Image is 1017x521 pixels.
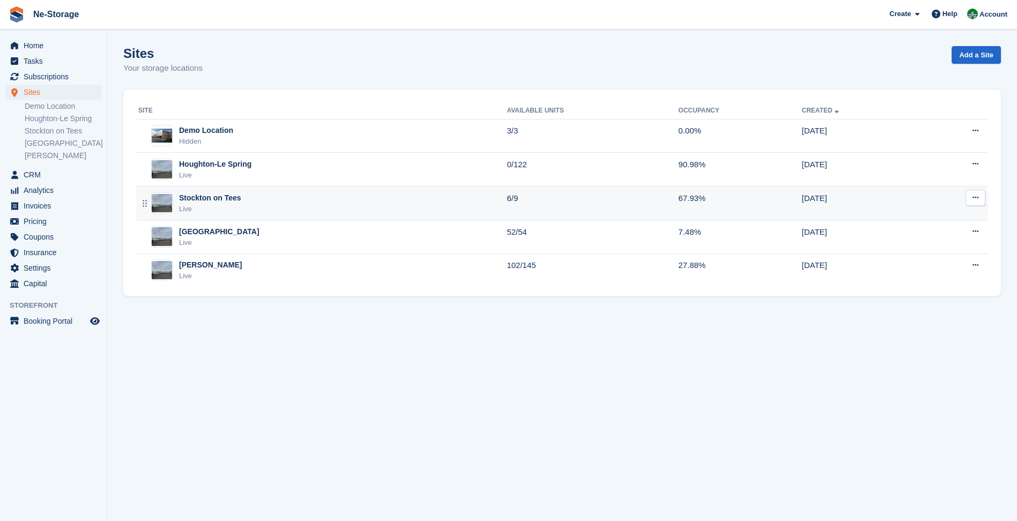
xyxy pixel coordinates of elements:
[24,167,88,182] span: CRM
[24,85,88,100] span: Sites
[24,229,88,244] span: Coupons
[24,69,88,84] span: Subscriptions
[802,220,920,254] td: [DATE]
[152,261,172,279] img: Image of Newton Aycliffe site
[802,119,920,153] td: [DATE]
[5,38,101,53] a: menu
[5,198,101,213] a: menu
[678,102,801,120] th: Occupancy
[179,226,259,237] div: [GEOGRAPHIC_DATA]
[24,183,88,198] span: Analytics
[678,187,801,220] td: 67.93%
[123,62,203,75] p: Your storage locations
[136,102,507,120] th: Site
[24,54,88,69] span: Tasks
[29,5,83,23] a: Ne-Storage
[25,126,101,136] a: Stockton on Tees
[5,214,101,229] a: menu
[507,153,678,187] td: 0/122
[5,69,101,84] a: menu
[179,136,233,147] div: Hidden
[967,9,978,19] img: Charlotte Nesbitt
[10,300,107,311] span: Storefront
[802,187,920,220] td: [DATE]
[5,54,101,69] a: menu
[24,38,88,53] span: Home
[179,259,242,271] div: [PERSON_NAME]
[507,187,678,220] td: 6/9
[678,220,801,254] td: 7.48%
[5,245,101,260] a: menu
[678,254,801,287] td: 27.88%
[179,170,251,181] div: Live
[25,101,101,111] a: Demo Location
[5,260,101,276] a: menu
[507,220,678,254] td: 52/54
[952,46,1001,64] a: Add a Site
[123,46,203,61] h1: Sites
[507,254,678,287] td: 102/145
[179,237,259,248] div: Live
[979,9,1007,20] span: Account
[507,102,678,120] th: Available Units
[152,227,172,245] img: Image of Durham site
[25,151,101,161] a: [PERSON_NAME]
[802,153,920,187] td: [DATE]
[179,125,233,136] div: Demo Location
[25,138,101,148] a: [GEOGRAPHIC_DATA]
[5,167,101,182] a: menu
[24,198,88,213] span: Invoices
[152,194,172,212] img: Image of Stockton on Tees site
[25,114,101,124] a: Houghton-Le Spring
[179,192,241,204] div: Stockton on Tees
[24,214,88,229] span: Pricing
[678,119,801,153] td: 0.00%
[24,276,88,291] span: Capital
[179,204,241,214] div: Live
[179,159,251,170] div: Houghton-Le Spring
[5,276,101,291] a: menu
[5,229,101,244] a: menu
[24,260,88,276] span: Settings
[179,271,242,281] div: Live
[5,183,101,198] a: menu
[942,9,957,19] span: Help
[9,6,25,23] img: stora-icon-8386f47178a22dfd0bd8f6a31ec36ba5ce8667c1dd55bd0f319d3a0aa187defe.svg
[678,153,801,187] td: 90.98%
[24,245,88,260] span: Insurance
[152,160,172,178] img: Image of Houghton-Le Spring site
[88,315,101,328] a: Preview store
[802,254,920,287] td: [DATE]
[507,119,678,153] td: 3/3
[5,85,101,100] a: menu
[889,9,911,19] span: Create
[152,129,172,143] img: Image of Demo Location site
[24,314,88,329] span: Booking Portal
[5,314,101,329] a: menu
[802,107,841,114] a: Created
